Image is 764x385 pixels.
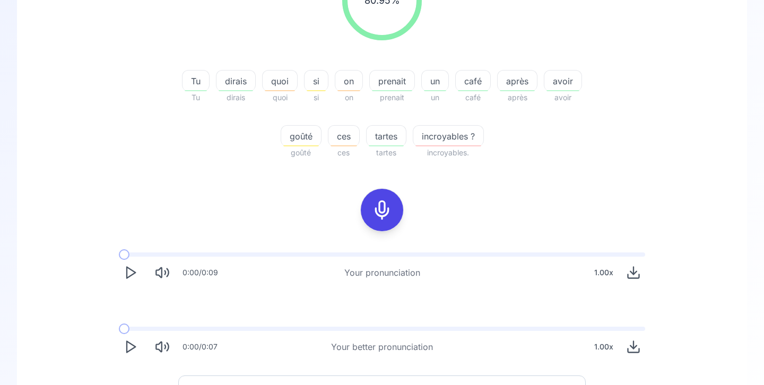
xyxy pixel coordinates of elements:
span: goûté [281,146,322,159]
span: quoi [262,91,298,104]
span: on [335,91,363,104]
button: on [335,70,363,91]
span: avoir [544,75,581,87]
button: prenait [369,70,415,91]
button: dirais [216,70,256,91]
span: avoir [544,91,582,104]
div: Your better pronunciation [331,340,433,353]
span: si [305,75,328,87]
span: quoi [263,75,297,87]
button: Mute [151,261,174,284]
span: un [422,75,448,87]
div: 1.00 x [590,262,618,283]
button: Play [119,335,142,358]
span: ces [328,146,360,159]
button: un [421,70,449,91]
span: tartes [366,146,406,159]
button: goûté [281,125,322,146]
span: après [498,75,537,87]
button: avoir [544,70,582,91]
span: si [304,91,328,104]
button: si [304,70,328,91]
span: incroyables. [413,146,484,159]
span: prenait [370,75,414,87]
span: on [335,75,362,87]
span: Tu [182,91,210,104]
button: quoi [262,70,298,91]
button: Mute [151,335,174,358]
button: tartes [366,125,406,146]
span: après [497,91,537,104]
span: prenait [369,91,415,104]
div: 1.00 x [590,336,618,357]
span: un [421,91,449,104]
button: Download audio [622,335,645,358]
button: ces [328,125,360,146]
button: après [497,70,537,91]
span: tartes [367,130,406,143]
button: incroyables ? [413,125,484,146]
span: goûté [281,130,321,143]
span: Tu [183,75,209,87]
span: incroyables ? [413,130,483,143]
span: ces [328,130,359,143]
button: Download audio [622,261,645,284]
span: café [456,75,490,87]
div: Your pronunciation [344,266,420,279]
div: 0:00 / 0:09 [183,267,218,278]
span: café [455,91,491,104]
span: dirais [216,75,255,87]
button: Play [119,261,142,284]
div: 0:00 / 0:07 [183,342,218,352]
span: dirais [216,91,256,104]
button: café [455,70,491,91]
button: Tu [182,70,210,91]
